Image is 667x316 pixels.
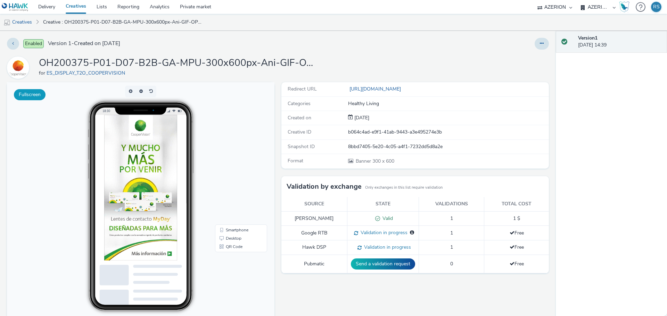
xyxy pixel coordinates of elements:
span: for [39,70,47,76]
th: Source [281,197,347,211]
span: 300 x 600 [355,158,394,164]
span: Creative ID [288,129,311,135]
td: Pubmatic [281,255,347,273]
img: undefined Logo [2,3,28,11]
h1: OH200375-P01-D07-B2B-GA-MPU-300x600px-Ani-GIF-OPTION2-V3-ES-V2.gif [39,57,317,70]
img: Advertisement preview [97,33,170,178]
a: Creative : OH200375-P01-D07-B2B-GA-MPU-300x600px-Ani-GIF-OPTION2-V3-ES-V2.gif [40,14,206,31]
th: State [347,197,419,211]
span: 0 [450,261,453,267]
div: [DATE] 14:39 [578,35,661,49]
span: QR Code [219,162,236,166]
span: Validation in progress [362,244,411,250]
button: Send a validation request [351,258,415,270]
span: Desktop [219,154,234,158]
div: Healthy Living [348,100,548,107]
div: 8bbd7405-5e20-4c05-a4f1-7232dd5d8a2e [348,143,548,150]
a: [URL][DOMAIN_NAME] [348,86,404,92]
img: ES_DISPLAY_T2O_COOPERVISION [8,58,28,78]
a: ES_DISPLAY_T2O_COOPERVISION [47,70,128,76]
td: Hawk DSP [281,240,347,255]
li: QR Code [209,160,259,169]
span: Banner [356,158,372,164]
span: Validation in progress [358,229,407,236]
strong: Version 1 [578,35,598,41]
td: [PERSON_NAME] [281,211,347,226]
span: Snapshot ID [288,143,315,150]
a: ES_DISPLAY_T2O_COOPERVISION [7,64,32,71]
span: [DATE] [353,114,369,121]
span: Created on [288,114,311,121]
span: Categories [288,100,311,107]
span: Free [510,230,524,236]
th: Total cost [484,197,549,211]
span: 1 [450,244,453,250]
span: 1 $ [513,215,520,222]
span: 1 [450,215,453,222]
img: mobile [3,19,10,26]
span: Smartphone [219,146,241,150]
span: Format [288,157,303,164]
div: Creation 14 October 2025, 14:39 [353,114,369,121]
li: Desktop [209,152,259,160]
div: b064c4ad-e9f1-41ab-9443-a3e495274e3b [348,129,548,136]
span: Redirect URL [288,86,317,92]
span: Enabled [23,39,44,48]
a: Hawk Academy [619,1,632,12]
span: Valid [380,215,393,222]
button: Fullscreen [14,89,46,100]
img: Hawk Academy [619,1,629,12]
th: Validations [419,197,484,211]
li: Smartphone [209,144,259,152]
div: RS [653,2,660,12]
span: Free [510,244,524,250]
span: Version 1 - Created on [DATE] [48,40,120,48]
span: 18:30 [96,27,103,31]
h3: Validation by exchange [287,181,362,192]
small: Only exchanges in this list require validation [365,185,443,190]
span: 1 [450,230,453,236]
td: Google RTB [281,226,347,240]
span: Free [510,261,524,267]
